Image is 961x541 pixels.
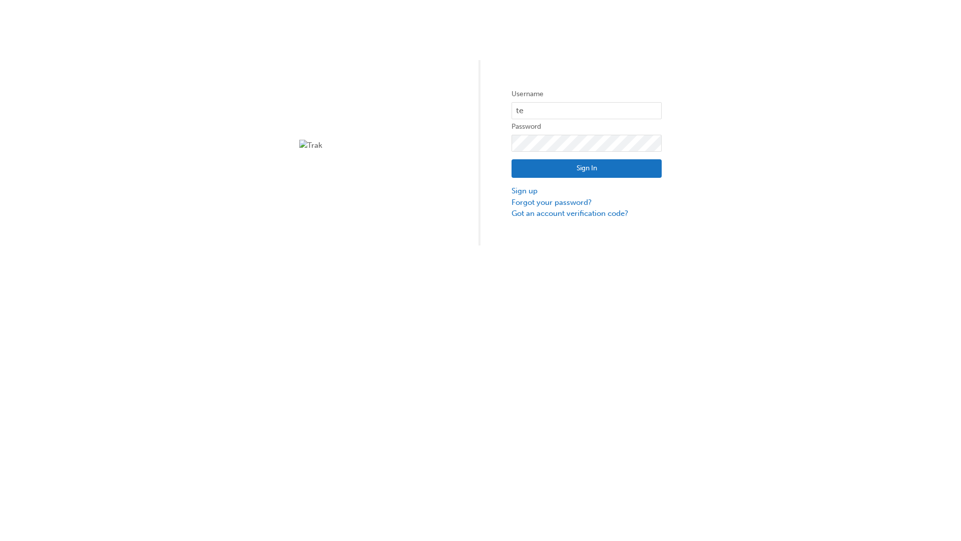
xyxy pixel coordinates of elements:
[512,185,662,197] a: Sign up
[512,197,662,208] a: Forgot your password?
[299,140,449,151] img: Trak
[512,88,662,100] label: Username
[512,208,662,219] a: Got an account verification code?
[512,159,662,178] button: Sign In
[512,102,662,119] input: Username
[512,121,662,133] label: Password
